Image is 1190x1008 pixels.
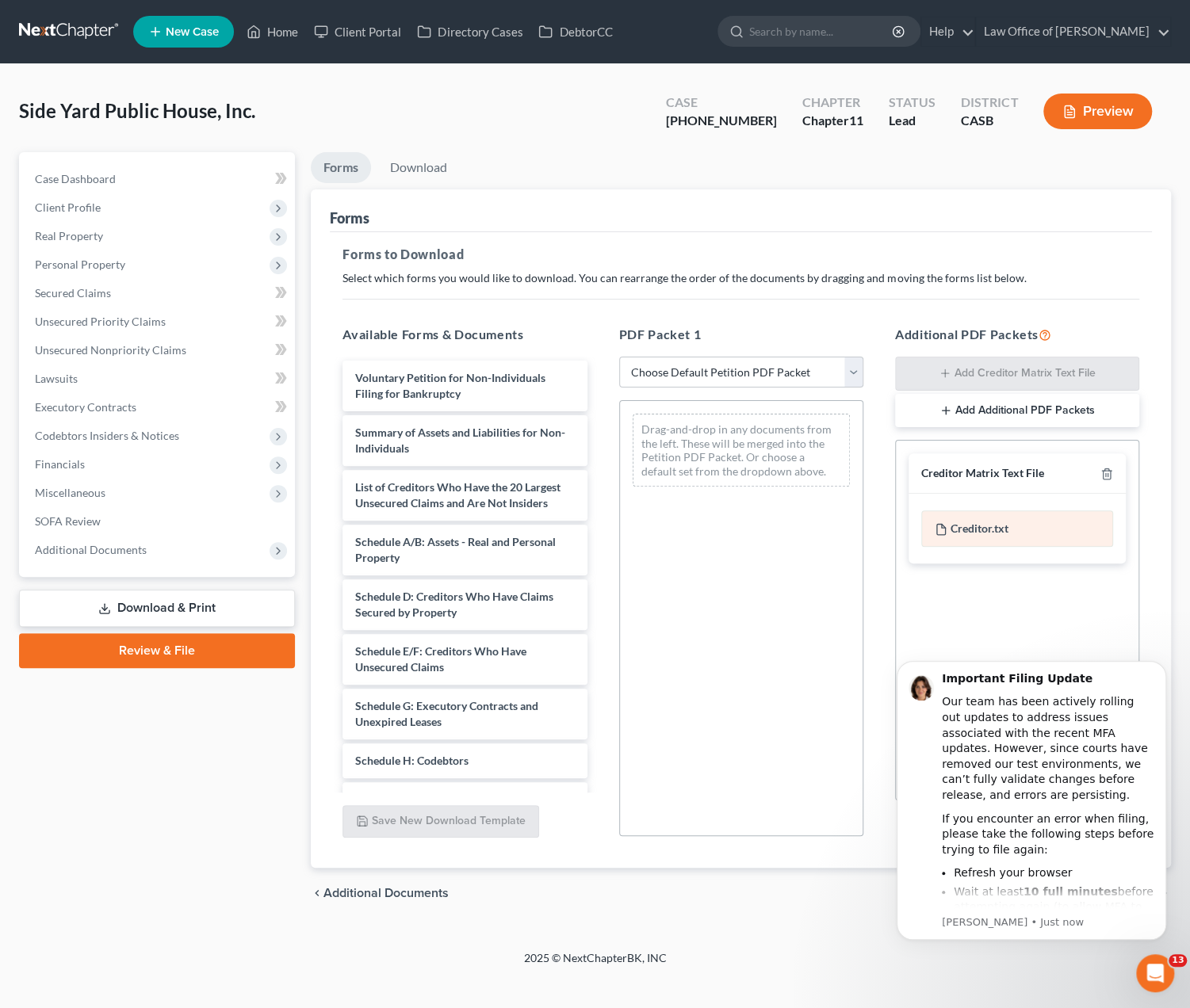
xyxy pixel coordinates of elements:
a: Download [377,152,460,183]
span: Schedule H: Codebtors [355,754,469,767]
span: Executory Contracts [35,400,136,414]
div: Forms [330,208,369,227]
span: Voluntary Petition for Non-Individuals Filing for Bankruptcy [355,371,545,400]
span: Side Yard Public House, Inc. [19,99,255,122]
a: Unsecured Nonpriority Claims [22,336,295,365]
h5: PDF Packet 1 [619,325,863,344]
span: 11 [849,113,863,128]
h5: Additional PDF Packets [895,325,1139,344]
span: Secured Claims [35,286,111,300]
span: 13 [1169,954,1187,967]
a: Unsecured Priority Claims [22,307,295,336]
a: Lawsuits [22,365,295,393]
a: DebtorCC [530,17,620,46]
iframe: Intercom live chat [1136,954,1174,992]
a: Forms [311,152,371,183]
button: Preview [1043,94,1152,129]
h5: Forms to Download [342,245,1139,264]
button: Save New Download Template [342,805,539,838]
span: Case Dashboard [35,172,116,185]
div: Lead [889,112,936,130]
div: Creditor.txt [921,510,1113,547]
a: Download & Print [19,590,295,627]
span: Additional Documents [35,543,147,556]
a: Executory Contracts [22,393,295,422]
span: SOFA Review [35,514,101,528]
span: Personal Property [35,258,125,271]
div: Creditor Matrix Text File [921,466,1044,481]
span: Schedule E/F: Creditors Who Have Unsecured Claims [355,644,526,674]
span: New Case [166,26,219,38]
button: Add Creditor Matrix Text File [895,357,1139,391]
span: Financials [35,457,85,471]
div: [PHONE_NUMBER] [666,112,777,130]
span: Summary of Assets and Liabilities for Non-Individuals [355,426,565,455]
span: List of Creditors Who Have the 20 Largest Unsecured Claims and Are Not Insiders [355,480,561,510]
a: Client Portal [306,17,409,46]
a: Review & File [19,633,295,668]
a: Case Dashboard [22,165,295,193]
button: Add Additional PDF Packets [895,394,1139,427]
span: Additional Documents [323,887,449,899]
div: Status [889,94,936,112]
a: Law Office of [PERSON_NAME] [976,17,1170,46]
div: Case [666,94,777,112]
h5: Available Forms & Documents [342,325,587,344]
span: Client Profile [35,200,101,214]
a: SOFA Review [22,507,295,536]
a: Directory Cases [409,17,530,46]
span: Miscellaneous [35,486,105,499]
a: Home [239,17,306,46]
span: Schedule D: Creditors Who Have Claims Secured by Property [355,590,553,619]
span: Codebtors Insiders & Notices [35,429,179,442]
a: Help [921,17,974,46]
iframe: Intercom notifications message [873,641,1190,1000]
input: Search by name... [749,17,894,46]
div: CASB [961,112,1018,130]
i: chevron_left [311,887,323,899]
div: Chapter [802,94,863,112]
div: Drag-and-drop in any documents from the left. These will be merged into the Petition PDF Packet. ... [633,414,850,487]
span: Lawsuits [35,372,78,385]
span: Unsecured Nonpriority Claims [35,343,186,357]
span: Schedule A/B: Assets - Real and Personal Property [355,535,556,564]
div: 2025 © NextChapterBK, INC [143,950,1047,979]
a: chevron_left Additional Documents [311,887,449,899]
span: Unsecured Priority Claims [35,315,166,328]
p: Select which forms you would like to download. You can rearrange the order of the documents by dr... [342,270,1139,286]
div: Chapter [802,112,863,130]
span: Real Property [35,229,103,242]
span: Schedule G: Executory Contracts and Unexpired Leases [355,699,538,728]
div: District [961,94,1018,112]
a: Secured Claims [22,279,295,307]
